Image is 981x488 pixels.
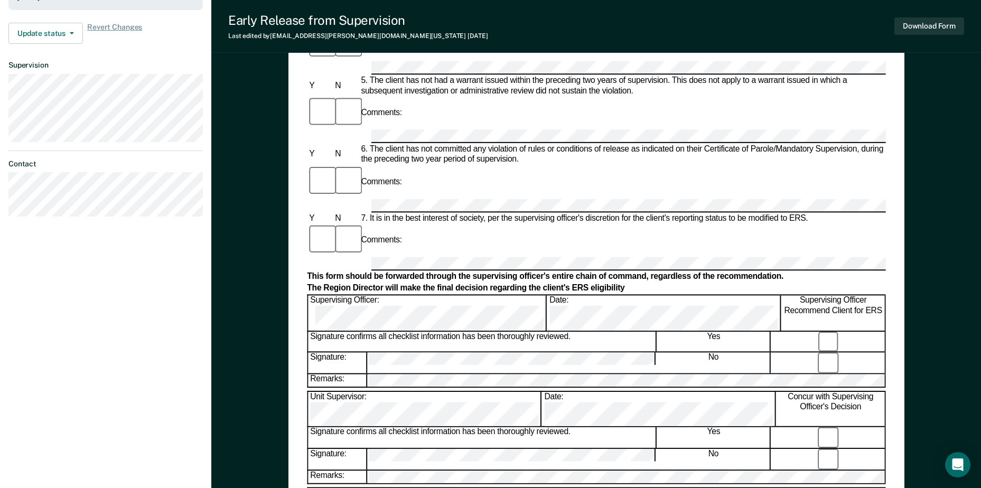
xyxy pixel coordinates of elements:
div: Y [307,150,333,161]
div: N [333,150,359,161]
div: Y [307,81,333,91]
div: Y [307,213,333,224]
div: Yes [657,332,771,352]
div: Signature confirms all checklist information has been thoroughly reviewed. [308,332,656,352]
div: Comments: [359,108,404,119]
div: Signature: [308,353,367,373]
div: Open Intercom Messenger [945,452,970,477]
dt: Contact [8,159,203,168]
div: This form should be forwarded through the supervising officer's entire chain of command, regardle... [307,272,885,283]
div: 7. It is in the best interest of society, per the supervising officer's discretion for the client... [359,213,885,224]
div: The Region Director will make the final decision regarding the client's ERS eligibility [307,283,885,294]
div: Unit Supervisor: [308,392,541,427]
div: N [333,81,359,91]
button: Download Form [894,17,964,35]
div: Comments: [359,236,404,246]
div: Date: [542,392,775,427]
div: No [657,353,771,373]
div: Supervising Officer Recommend Client for ERS [781,296,885,331]
div: Remarks: [308,374,367,387]
div: No [657,449,771,469]
div: Yes [657,428,771,448]
div: Concur with Supervising Officer's Decision [776,392,885,427]
div: Early Release from Supervision [228,13,488,28]
dt: Supervision [8,61,203,70]
div: 6. The client has not committed any violation of rules or conditions of release as indicated on t... [359,145,885,165]
div: Comments: [359,177,404,187]
div: Signature: [308,449,367,469]
span: [DATE] [468,32,488,40]
div: Date: [547,296,780,331]
div: Signature confirms all checklist information has been thoroughly reviewed. [308,428,656,448]
button: Update status [8,23,83,44]
div: 5. The client has not had a warrant issued within the preceding two years of supervision. This do... [359,76,885,97]
div: Supervising Officer: [308,296,546,331]
div: Last edited by [EMAIL_ADDRESS][PERSON_NAME][DOMAIN_NAME][US_STATE] [228,32,488,40]
div: N [333,213,359,224]
div: Remarks: [308,471,367,483]
span: Revert Changes [87,23,142,44]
